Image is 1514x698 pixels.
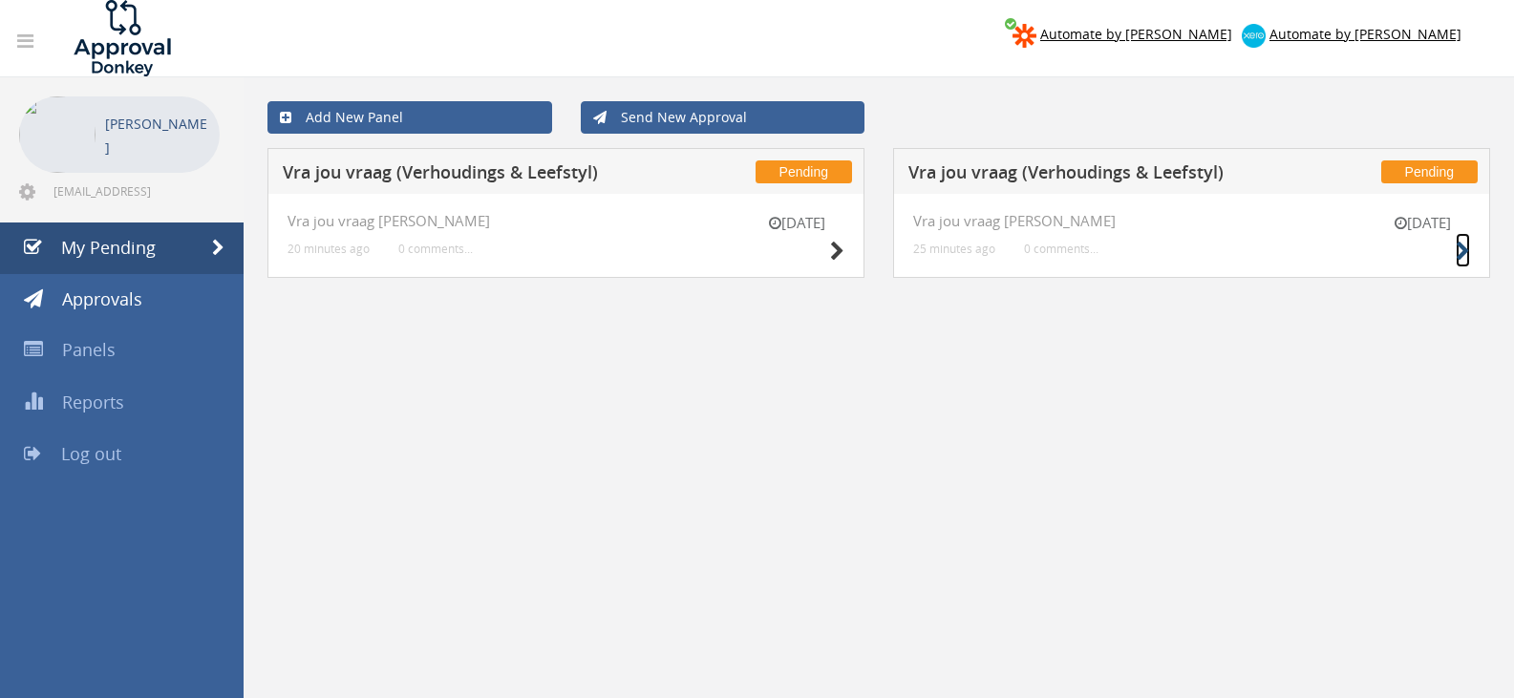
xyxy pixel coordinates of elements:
[749,213,844,233] small: [DATE]
[283,163,679,187] h5: Vra jou vraag (Verhoudings & Leefstyl)
[288,242,370,256] small: 20 minutes ago
[1040,25,1232,43] span: Automate by [PERSON_NAME]
[398,242,473,256] small: 0 comments...
[62,338,116,361] span: Panels
[581,101,865,134] a: Send New Approval
[908,163,1305,187] h5: Vra jou vraag (Verhoudings & Leefstyl)
[913,213,1470,229] h4: Vra jou vraag [PERSON_NAME]
[62,287,142,310] span: Approvals
[288,213,844,229] h4: Vra jou vraag [PERSON_NAME]
[1269,25,1461,43] span: Automate by [PERSON_NAME]
[267,101,552,134] a: Add New Panel
[61,236,156,259] span: My Pending
[105,112,210,159] p: [PERSON_NAME]
[913,242,995,256] small: 25 minutes ago
[53,183,216,199] span: [EMAIL_ADDRESS][DOMAIN_NAME]
[1381,160,1478,183] span: Pending
[1013,24,1036,48] img: zapier-logomark.png
[61,442,121,465] span: Log out
[62,391,124,413] span: Reports
[1242,24,1266,48] img: xero-logo.png
[756,160,852,183] span: Pending
[1375,213,1470,233] small: [DATE]
[1024,242,1098,256] small: 0 comments...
